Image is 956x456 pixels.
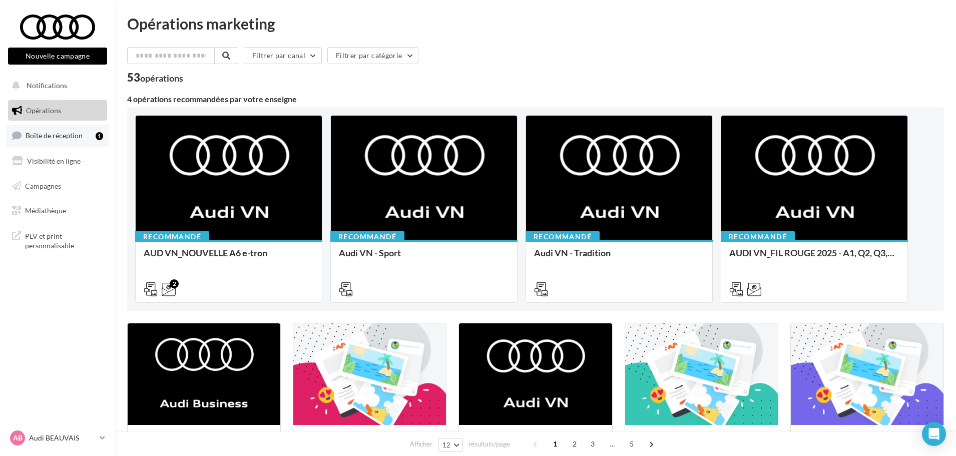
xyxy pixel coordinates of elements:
[6,151,109,172] a: Visibilité en ligne
[144,248,314,268] div: AUD VN_NOUVELLE A6 e-tron
[13,433,23,443] span: AB
[442,441,451,449] span: 12
[534,248,704,268] div: Audi VN - Tradition
[327,47,418,64] button: Filtrer par catégorie
[6,125,109,146] a: Boîte de réception1
[26,131,83,140] span: Boîte de réception
[410,439,432,449] span: Afficher
[6,176,109,197] a: Campagnes
[127,72,183,83] div: 53
[127,95,944,103] div: 4 opérations recommandées par votre enseigne
[27,157,81,165] span: Visibilité en ligne
[624,436,640,452] span: 5
[25,206,66,215] span: Médiathèque
[96,132,103,140] div: 1
[8,48,107,65] button: Nouvelle campagne
[922,422,946,446] div: Open Intercom Messenger
[27,81,67,90] span: Notifications
[8,428,107,447] a: AB Audi BEAUVAIS
[127,16,944,31] div: Opérations marketing
[25,229,103,251] span: PLV et print personnalisable
[170,279,179,288] div: 2
[25,181,61,190] span: Campagnes
[244,47,322,64] button: Filtrer par canal
[567,436,583,452] span: 2
[330,231,404,242] div: Recommandé
[6,225,109,255] a: PLV et print personnalisable
[438,438,463,452] button: 12
[140,74,183,83] div: opérations
[135,231,209,242] div: Recommandé
[6,100,109,121] a: Opérations
[729,248,899,268] div: AUDI VN_FIL ROUGE 2025 - A1, Q2, Q3, Q5 et Q4 e-tron
[6,200,109,221] a: Médiathèque
[6,75,105,96] button: Notifications
[526,231,600,242] div: Recommandé
[547,436,563,452] span: 1
[339,248,509,268] div: Audi VN - Sport
[468,439,510,449] span: résultats/page
[604,436,620,452] span: ...
[721,231,795,242] div: Recommandé
[585,436,601,452] span: 3
[26,106,61,115] span: Opérations
[29,433,96,443] p: Audi BEAUVAIS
